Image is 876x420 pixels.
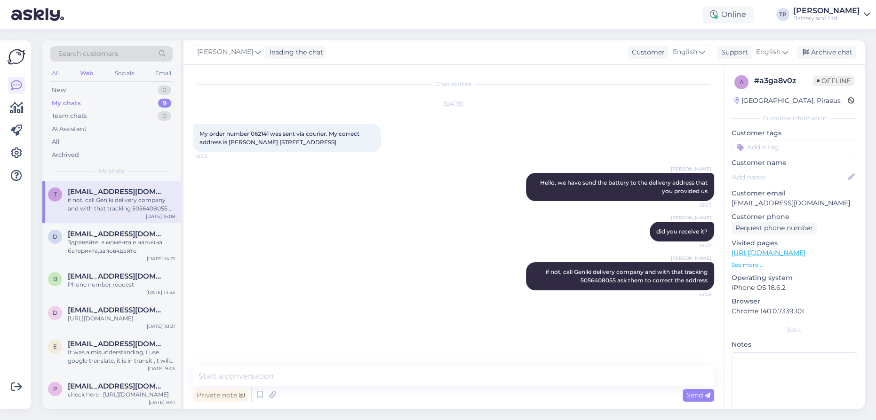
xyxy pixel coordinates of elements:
[656,228,708,235] span: did you receive it?
[793,7,860,15] div: [PERSON_NAME]
[193,389,248,402] div: Private note
[732,158,857,168] p: Customer name
[546,268,710,284] span: if not, call Geniki delivery company and with that tracking 5056408055 ask them to correct the ad...
[68,390,175,399] div: check here : [URL][DOMAIN_NAME]
[813,76,854,86] span: Offline
[197,47,253,57] span: [PERSON_NAME]
[68,196,175,213] div: if not, call Geniki delivery company and with that tracking 5056408055 ask them to correct the ad...
[793,7,870,22] a: [PERSON_NAME]Batteryland Ltd
[52,137,60,147] div: All
[676,291,711,298] span: 15:08
[732,261,857,269] p: See more ...
[146,213,175,220] div: [DATE] 15:08
[78,67,95,79] div: Web
[52,86,66,95] div: New
[754,75,813,86] div: # a3ga8v0z
[68,348,175,365] div: It was a misunderstanding, I use google translate, it is in transit ,it will arrive to you
[52,111,87,121] div: Team chats
[68,230,166,238] span: dushanotgeorgiev@gmail.com
[671,255,711,262] span: [PERSON_NAME]
[68,272,166,280] span: bizzy58496@gmail.com
[113,67,136,79] div: Socials
[68,340,166,348] span: eduardharsing@yahoo.com
[199,130,361,146] span: My order number 062141 was sent via courier. My correct address is [PERSON_NAME] [STREET_ADDRESS]
[734,96,841,106] div: [GEOGRAPHIC_DATA], Piraeus
[68,314,175,323] div: [URL][DOMAIN_NAME]
[53,233,57,240] span: d
[53,385,57,392] span: p
[146,289,175,296] div: [DATE] 13:33
[53,343,57,350] span: e
[732,326,857,334] div: Extra
[732,188,857,198] p: Customer email
[628,47,665,57] div: Customer
[793,15,860,22] div: Batteryland Ltd
[147,323,175,330] div: [DATE] 10:21
[149,399,175,406] div: [DATE] 9:41
[676,242,711,249] span: 15:07
[53,275,57,282] span: b
[158,111,171,121] div: 0
[147,255,175,262] div: [DATE] 14:21
[193,100,714,108] div: [DATE]
[776,8,789,21] div: TP
[158,86,171,95] div: 0
[68,382,166,390] span: philipp.leising1@gmail.com
[266,47,323,57] div: leading the chat
[732,114,857,123] div: Customer information
[53,309,57,316] span: d
[158,99,171,108] div: 9
[732,340,857,350] p: Notes
[68,238,175,255] div: Здравейте, в момента е налична батерията,заповядайте
[676,202,711,209] span: 15:07
[50,67,61,79] div: All
[68,187,166,196] span: tanabaanna@yahoo.gr
[732,306,857,316] p: Chrome 140.0.7339.101
[732,140,857,154] input: Add a tag
[196,153,231,160] span: 15:05
[52,150,79,160] div: Archived
[732,249,805,257] a: [URL][DOMAIN_NAME]
[671,165,711,172] span: [PERSON_NAME]
[740,78,744,86] span: a
[732,212,857,222] p: Customer phone
[732,283,857,293] p: iPhone OS 18.6.2
[148,365,175,372] div: [DATE] 9:43
[153,67,173,79] div: Email
[99,167,124,175] span: My chats
[68,306,166,314] span: d_trela@wp.pl
[52,99,81,108] div: My chats
[732,296,857,306] p: Browser
[54,191,57,198] span: t
[52,124,87,134] div: AI Assistant
[732,172,846,182] input: Add name
[68,280,175,289] div: Phone number request
[540,179,709,194] span: Hello, we have send the battery to the delivery address that you provided us
[193,80,714,88] div: Chat started
[732,198,857,208] p: [EMAIL_ADDRESS][DOMAIN_NAME]
[58,49,118,59] span: Search customers
[717,47,748,57] div: Support
[732,273,857,283] p: Operating system
[732,128,857,138] p: Customer tags
[797,46,856,59] div: Archive chat
[732,238,857,248] p: Visited pages
[756,47,780,57] span: English
[673,47,697,57] span: English
[671,214,711,221] span: [PERSON_NAME]
[702,6,754,23] div: Online
[8,48,25,66] img: Askly Logo
[686,391,710,399] span: Send
[732,222,817,234] div: Request phone number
